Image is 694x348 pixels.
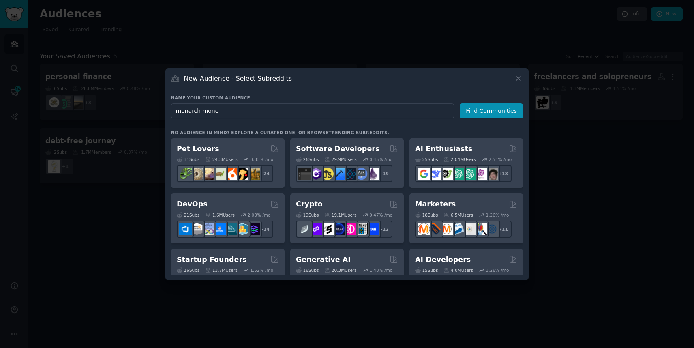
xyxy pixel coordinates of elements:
img: ballpython [191,168,203,180]
img: OpenAIDev [474,168,487,180]
img: leopardgeckos [202,168,214,180]
img: herpetology [179,168,192,180]
img: PlatformEngineers [247,223,260,235]
div: 21 Sub s [177,212,199,218]
div: 16 Sub s [296,267,319,273]
h3: New Audience - Select Subreddits [184,74,292,83]
img: cockatiel [225,168,237,180]
div: + 12 [375,221,392,238]
div: 6.5M Users [443,212,473,218]
img: csharp [310,168,322,180]
div: 1.26 % /mo [486,212,509,218]
h2: Crypto [296,199,323,209]
img: CryptoNews [355,223,368,235]
div: 26 Sub s [296,157,319,162]
img: elixir [366,168,379,180]
img: DevOpsLinks [213,223,226,235]
img: learnjavascript [321,168,334,180]
a: trending subreddits [328,130,387,135]
img: MarketingResearch [474,223,487,235]
div: + 24 [256,165,273,182]
div: 19.1M Users [324,212,356,218]
img: chatgpt_prompts_ [463,168,476,180]
img: defi_ [366,223,379,235]
img: chatgpt_promptDesign [452,168,464,180]
img: ethfinance [298,223,311,235]
h2: Generative AI [296,255,351,265]
div: + 14 [256,221,273,238]
div: 1.52 % /mo [250,267,273,273]
img: OnlineMarketing [486,223,498,235]
div: 24.3M Users [205,157,237,162]
img: GoogleGeminiAI [418,168,430,180]
img: AskMarketing [440,223,453,235]
img: platformengineering [225,223,237,235]
div: 20.3M Users [324,267,356,273]
img: turtle [213,168,226,180]
img: reactnative [344,168,356,180]
img: bigseo [429,223,441,235]
img: ethstaker [321,223,334,235]
div: + 19 [375,165,392,182]
img: AskComputerScience [355,168,368,180]
div: 1.48 % /mo [369,267,392,273]
img: AWS_Certified_Experts [191,223,203,235]
div: 16 Sub s [177,267,199,273]
input: Pick a short name, like "Digital Marketers" or "Movie-Goers" [171,103,454,118]
button: Find Communities [460,103,523,118]
img: DeepSeek [429,168,441,180]
img: ArtificalIntelligence [486,168,498,180]
img: Emailmarketing [452,223,464,235]
img: AItoolsCatalog [440,168,453,180]
div: No audience in mind? Explore a curated one, or browse . [171,130,389,135]
div: 29.9M Users [324,157,356,162]
img: iOSProgramming [332,168,345,180]
div: 25 Sub s [415,157,438,162]
div: 0.45 % /mo [369,157,392,162]
h2: AI Developers [415,255,471,265]
img: PetAdvice [236,168,248,180]
div: 2.08 % /mo [248,212,271,218]
h2: Pet Lovers [177,144,219,154]
h2: DevOps [177,199,208,209]
div: 2.51 % /mo [488,157,512,162]
div: 19 Sub s [296,212,319,218]
h2: AI Enthusiasts [415,144,472,154]
h2: Startup Founders [177,255,246,265]
img: azuredevops [179,223,192,235]
div: 4.0M Users [443,267,473,273]
img: Docker_DevOps [202,223,214,235]
img: defiblockchain [344,223,356,235]
div: 0.47 % /mo [369,212,392,218]
div: + 18 [495,165,512,182]
div: 20.4M Users [443,157,476,162]
img: dogbreed [247,168,260,180]
h2: Marketers [415,199,456,209]
img: content_marketing [418,223,430,235]
h3: Name your custom audience [171,95,523,101]
img: googleads [463,223,476,235]
div: 3.26 % /mo [486,267,509,273]
div: 13.7M Users [205,267,237,273]
div: 31 Sub s [177,157,199,162]
div: 1.6M Users [205,212,235,218]
img: 0xPolygon [310,223,322,235]
img: software [298,168,311,180]
h2: Software Developers [296,144,379,154]
div: + 11 [495,221,512,238]
img: web3 [332,223,345,235]
img: aws_cdk [236,223,248,235]
div: 15 Sub s [415,267,438,273]
div: 0.83 % /mo [250,157,273,162]
div: 18 Sub s [415,212,438,218]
